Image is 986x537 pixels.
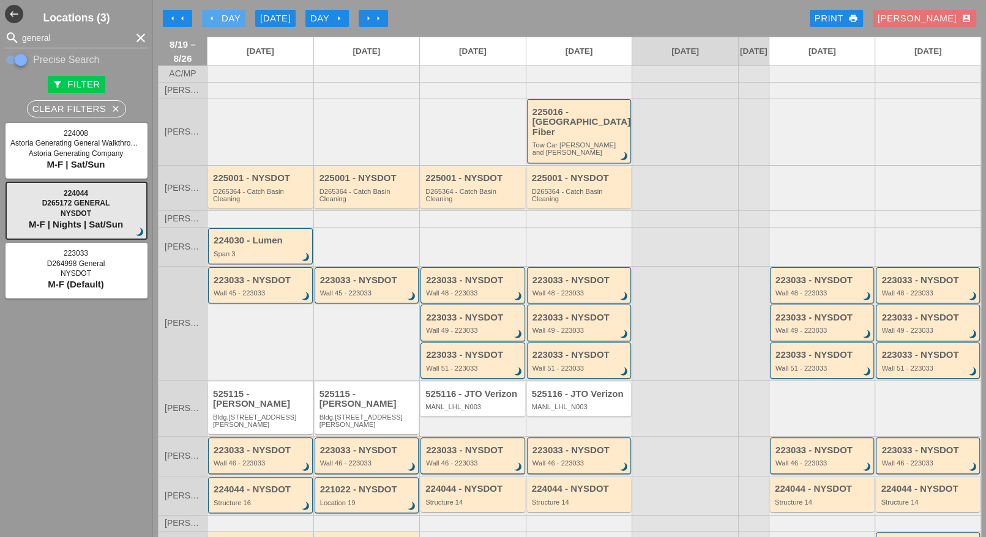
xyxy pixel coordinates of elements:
i: clear [133,31,148,45]
div: 224044 - NYSDOT [532,484,629,494]
div: 223033 - NYSDOT [775,445,871,456]
div: MANL_LHL_N003 [532,403,629,410]
i: brightness_3 [299,290,313,303]
div: Wall 49 - 223033 [775,327,871,334]
div: Wall 49 - 223033 [881,327,976,334]
div: Wall 49 - 223033 [532,327,628,334]
i: brightness_3 [966,461,980,474]
span: 224044 [64,189,88,198]
div: D265364 - Catch Basin Cleaning [425,188,522,203]
i: brightness_3 [966,328,980,341]
div: 223033 - NYSDOT [214,275,309,286]
div: Bldg.1062 St Johns Place [213,413,310,429]
div: Wall 45 - 223033 [214,289,309,297]
span: [PERSON_NAME] [165,242,201,251]
span: M-F (Default) [48,279,104,289]
i: brightness_3 [618,150,631,163]
div: Wall 51 - 223033 [775,365,871,372]
div: 223033 - NYSDOT [775,275,871,286]
div: 225001 - NYSDOT [319,173,416,183]
i: arrow_left [207,13,217,23]
div: Structure 14 [775,498,872,506]
div: 224030 - Lumen [214,235,309,246]
div: 223033 - NYSDOT [532,313,628,323]
span: NYSDOT [61,209,91,218]
div: Day [310,12,344,26]
button: [DATE] [255,10,296,27]
a: [DATE] [632,37,738,65]
a: [DATE] [526,37,632,65]
div: 224044 - NYSDOT [214,484,309,495]
div: 225001 - NYSDOT [532,173,629,183]
div: 525116 - JTO Verizon [425,389,522,399]
div: Tow Car Broome and Willett [532,141,628,157]
div: 223033 - NYSDOT [426,445,521,456]
div: Wall 48 - 223033 [532,289,628,297]
div: 223033 - NYSDOT [426,350,521,360]
i: brightness_3 [861,328,875,341]
div: 223033 - NYSDOT [426,275,521,286]
span: Astoria Generating Company [29,149,124,158]
span: [PERSON_NAME] [165,127,201,136]
div: Wall 48 - 223033 [426,289,521,297]
div: Wall 49 - 223033 [426,327,521,334]
div: 223033 - NYSDOT [532,350,628,360]
div: Wall 46 - 223033 [214,459,309,467]
div: 223033 - NYSDOT [426,313,521,323]
span: 224008 [64,129,88,138]
span: [PERSON_NAME] [165,404,201,413]
i: brightness_3 [618,290,631,303]
div: 223033 - NYSDOT [881,445,976,456]
i: brightness_3 [512,365,525,379]
div: 223033 - NYSDOT [881,350,976,360]
a: [DATE] [875,37,980,65]
div: Wall 46 - 223033 [532,459,628,467]
i: close [111,104,121,114]
label: Precise Search [33,54,100,66]
i: brightness_3 [618,365,631,379]
span: AC/MP [169,69,196,78]
div: Wall 48 - 223033 [775,289,871,297]
div: 525115 - [PERSON_NAME] [319,389,416,409]
span: [PERSON_NAME] [165,319,201,328]
i: brightness_3 [861,290,875,303]
div: Wall 46 - 223033 [426,459,521,467]
div: [DATE] [260,12,291,26]
div: 221022 - NYSDOT [320,484,416,495]
i: brightness_3 [861,365,875,379]
div: 223033 - NYSDOT [532,445,628,456]
i: arrow_right [364,13,373,23]
i: brightness_3 [405,290,419,303]
div: MANL_LHL_N003 [425,403,522,410]
i: arrow_right [334,13,344,23]
i: west [5,5,23,23]
div: Bldg.1062 St Johns Place [319,413,416,429]
div: 223033 - NYSDOT [320,445,416,456]
i: brightness_3 [512,461,525,474]
div: 224044 - NYSDOT [775,484,872,494]
span: [PERSON_NAME] [165,183,201,193]
span: 8/19 – 8/26 [165,37,201,65]
i: filter_alt [53,80,62,89]
div: Structure 14 [881,498,977,506]
i: brightness_3 [618,328,631,341]
div: Clear Filters [32,102,121,116]
i: brightness_3 [512,328,525,341]
span: D264998 General [47,259,105,268]
div: 224044 - NYSDOT [881,484,977,494]
div: Day [207,12,241,26]
div: [PERSON_NAME] [878,12,971,26]
div: Print [815,12,858,26]
div: 225016 - [GEOGRAPHIC_DATA] Fiber [532,107,628,138]
div: 225001 - NYSDOT [213,173,310,183]
i: arrow_right [373,13,383,23]
a: Print [810,10,863,27]
span: [PERSON_NAME] [165,519,201,528]
div: D265364 - Catch Basin Cleaning [532,188,629,203]
span: M-F | Sat/Sun [47,159,105,169]
a: [DATE] [739,37,769,65]
div: 223033 - NYSDOT [775,313,871,323]
div: Structure 16 [214,499,309,506]
i: brightness_3 [133,226,147,239]
i: search [5,31,20,45]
